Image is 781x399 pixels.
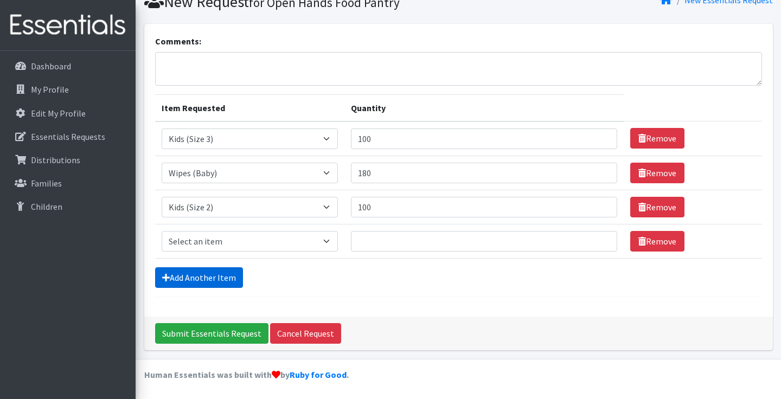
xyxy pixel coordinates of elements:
a: Remove [630,231,684,252]
a: Essentials Requests [4,126,131,147]
a: Cancel Request [270,323,341,344]
img: HumanEssentials [4,7,131,43]
a: Remove [630,197,684,217]
p: Dashboard [31,61,71,72]
a: Families [4,172,131,194]
a: Ruby for Good [290,369,347,380]
a: My Profile [4,79,131,100]
input: Submit Essentials Request [155,323,268,344]
p: Essentials Requests [31,131,105,142]
p: Distributions [31,155,80,165]
a: Children [4,196,131,217]
a: Edit My Profile [4,102,131,124]
th: Item Requested [155,94,344,121]
a: Dashboard [4,55,131,77]
a: Remove [630,128,684,149]
th: Quantity [344,94,624,121]
a: Distributions [4,149,131,171]
a: Remove [630,163,684,183]
p: My Profile [31,84,69,95]
p: Families [31,178,62,189]
a: Add Another Item [155,267,243,288]
p: Children [31,201,62,212]
strong: Human Essentials was built with by . [144,369,349,380]
label: Comments: [155,35,201,48]
p: Edit My Profile [31,108,86,119]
